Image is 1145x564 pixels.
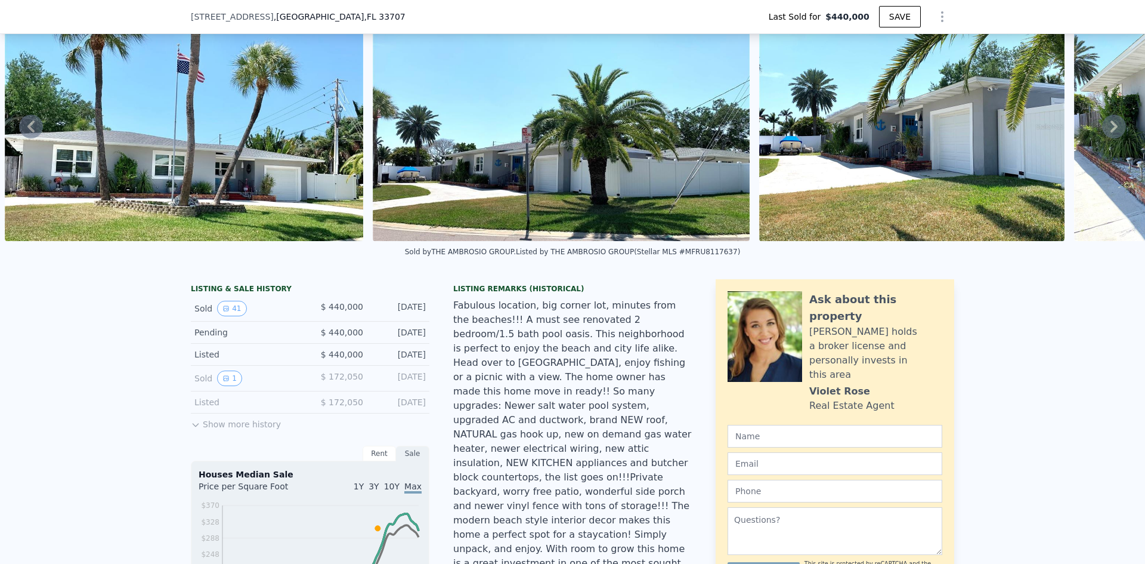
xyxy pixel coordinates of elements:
[201,501,219,510] tspan: $370
[217,301,246,316] button: View historical data
[769,11,826,23] span: Last Sold for
[453,284,692,294] div: Listing Remarks (Historical)
[194,371,301,386] div: Sold
[364,12,405,21] span: , FL 33707
[194,301,301,316] div: Sold
[373,349,426,360] div: [DATE]
[728,425,942,448] input: Name
[201,550,219,559] tspan: $248
[5,12,363,241] img: Sale: 59887005 Parcel: 54102576
[809,384,870,399] div: Violet Rose
[405,248,516,256] div: Sold by THE AMBROSIO GROUP .
[369,482,379,491] span: 3Y
[321,350,363,359] span: $ 440,000
[825,11,869,23] span: $440,000
[404,482,422,494] span: Max
[321,397,363,407] span: $ 172,050
[191,11,274,23] span: [STREET_ADDRESS]
[373,326,426,338] div: [DATE]
[199,480,310,500] div: Price per Square Foot
[321,328,363,337] span: $ 440,000
[274,11,406,23] span: , [GEOGRAPHIC_DATA]
[373,371,426,386] div: [DATE]
[879,6,921,27] button: SAVE
[201,534,219,543] tspan: $288
[809,325,942,382] div: [PERSON_NAME] holds a broker license and personally invests in this area
[363,446,396,461] div: Rent
[191,414,281,430] button: Show more history
[516,248,740,256] div: Listed by THE AMBROSIO GROUP (Stellar MLS #MFRU8117637)
[321,302,363,312] span: $ 440,000
[191,284,429,296] div: LISTING & SALE HISTORY
[809,399,895,413] div: Real Estate Agent
[384,482,400,491] span: 10Y
[396,446,429,461] div: Sale
[728,480,942,503] input: Phone
[217,371,242,386] button: View historical data
[354,482,364,491] span: 1Y
[373,301,426,316] div: [DATE]
[373,12,750,241] img: Sale: 59887005 Parcel: 54102576
[759,12,1064,241] img: Sale: 59887005 Parcel: 54102576
[194,349,301,360] div: Listed
[201,518,219,526] tspan: $328
[199,469,422,480] div: Houses Median Sale
[321,372,363,381] span: $ 172,050
[373,396,426,408] div: [DATE]
[194,326,301,338] div: Pending
[809,291,942,325] div: Ask about this property
[728,452,942,475] input: Email
[194,396,301,408] div: Listed
[930,5,954,29] button: Show Options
